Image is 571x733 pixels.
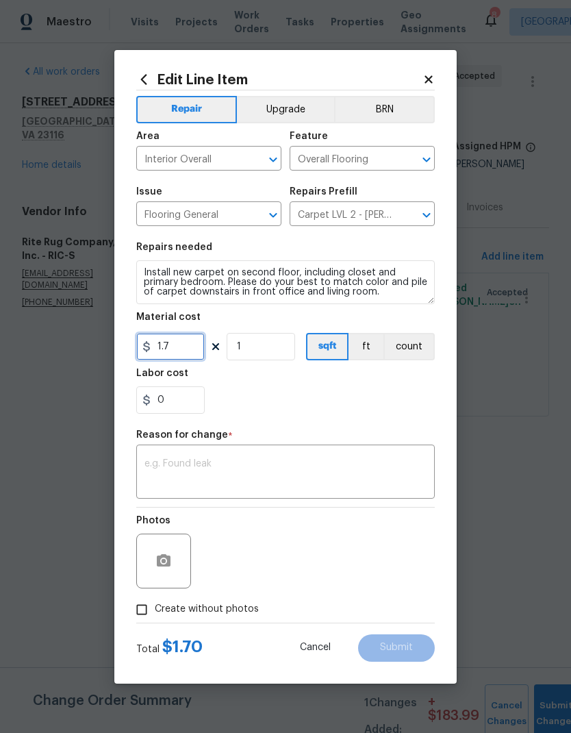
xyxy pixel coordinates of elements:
[136,312,201,322] h5: Material cost
[380,643,413,653] span: Submit
[348,333,383,360] button: ft
[136,430,228,440] h5: Reason for change
[290,187,357,197] h5: Repairs Prefill
[136,132,160,141] h5: Area
[136,516,170,525] h5: Photos
[417,150,436,169] button: Open
[237,96,335,123] button: Upgrade
[136,96,237,123] button: Repair
[136,72,422,87] h2: Edit Line Item
[290,132,328,141] h5: Feature
[136,243,212,252] h5: Repairs needed
[136,260,435,304] textarea: Install new carpet on second floor, including closet and primary bedroom. Please do your best to ...
[136,369,188,378] h5: Labor cost
[162,638,203,655] span: $ 1.70
[155,602,259,617] span: Create without photos
[383,333,435,360] button: count
[264,150,283,169] button: Open
[417,206,436,225] button: Open
[358,634,435,662] button: Submit
[334,96,435,123] button: BRN
[300,643,331,653] span: Cancel
[306,333,348,360] button: sqft
[136,640,203,656] div: Total
[264,206,283,225] button: Open
[136,187,162,197] h5: Issue
[278,634,353,662] button: Cancel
